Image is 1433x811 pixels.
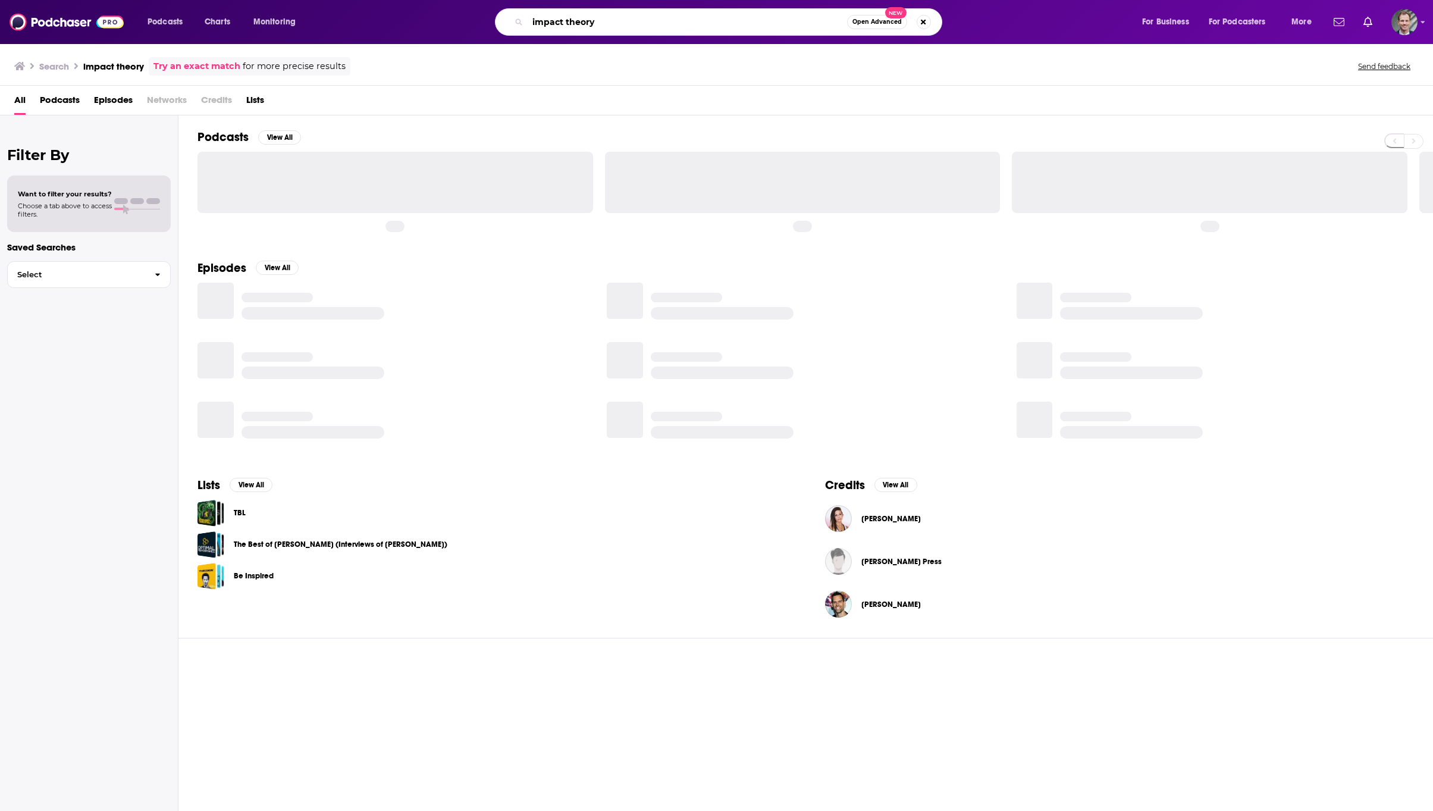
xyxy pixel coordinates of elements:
button: View All [256,261,299,275]
span: For Podcasters [1209,14,1266,30]
span: for more precise results [243,60,346,73]
span: Logged in as kwerderman [1391,9,1418,35]
img: Tom Bilyeu [825,591,852,618]
div: Search podcasts, credits, & more... [506,8,954,36]
a: Show notifications dropdown [1329,12,1349,32]
button: open menu [139,12,198,32]
span: Open Advanced [852,19,902,25]
a: Episodes [94,90,133,115]
a: TBL [234,506,246,519]
button: Lisa BilyeuLisa Bilyeu [825,500,1415,538]
span: Podcasts [148,14,183,30]
button: open menu [1283,12,1327,32]
a: TBL [197,500,224,527]
a: Be Inspired [234,569,274,583]
a: Andrew Press [861,557,942,566]
img: Andrew Press [825,548,852,575]
a: Tom Bilyeu [861,600,921,609]
span: [PERSON_NAME] Press [861,557,942,566]
span: Credits [201,90,232,115]
a: Show notifications dropdown [1359,12,1377,32]
button: View All [258,130,301,145]
span: [PERSON_NAME] [861,600,921,609]
span: [PERSON_NAME] [861,514,921,524]
button: Andrew PressAndrew Press [825,543,1415,581]
a: PodcastsView All [197,130,301,145]
span: Charts [205,14,230,30]
span: Monitoring [253,14,296,30]
a: Charts [197,12,237,32]
span: More [1291,14,1312,30]
span: For Business [1142,14,1189,30]
button: View All [230,478,272,492]
button: open menu [1134,12,1204,32]
img: Podchaser - Follow, Share and Rate Podcasts [10,11,124,33]
a: Lisa Bilyeu [861,514,921,524]
h3: impact theory [83,61,144,72]
h3: Search [39,61,69,72]
a: Lists [246,90,264,115]
button: open menu [245,12,311,32]
button: Open AdvancedNew [847,15,907,29]
button: open menu [1201,12,1283,32]
span: Select [8,271,145,278]
a: Be Inspired [197,563,224,590]
img: Lisa Bilyeu [825,505,852,532]
input: Search podcasts, credits, & more... [528,12,847,32]
h2: Lists [197,478,220,493]
a: Try an exact match [153,60,240,73]
button: View All [874,478,917,492]
span: New [885,7,907,18]
h2: Filter By [7,146,171,164]
h2: Episodes [197,261,246,275]
a: All [14,90,26,115]
p: Saved Searches [7,242,171,253]
img: User Profile [1391,9,1418,35]
h2: Credits [825,478,865,493]
a: CreditsView All [825,478,917,493]
a: Podcasts [40,90,80,115]
span: Choose a tab above to access filters. [18,202,112,218]
h2: Podcasts [197,130,249,145]
button: Send feedback [1354,61,1414,71]
button: Tom BilyeuTom Bilyeu [825,585,1415,624]
a: The Best of [PERSON_NAME] (Interviews of [PERSON_NAME]) [234,538,447,551]
button: Select [7,261,171,288]
span: Networks [147,90,187,115]
a: ListsView All [197,478,272,493]
button: Show profile menu [1391,9,1418,35]
a: EpisodesView All [197,261,299,275]
span: Want to filter your results? [18,190,112,198]
a: The Best of Tom Bilyeu (Interviews of Tom) [197,531,224,558]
